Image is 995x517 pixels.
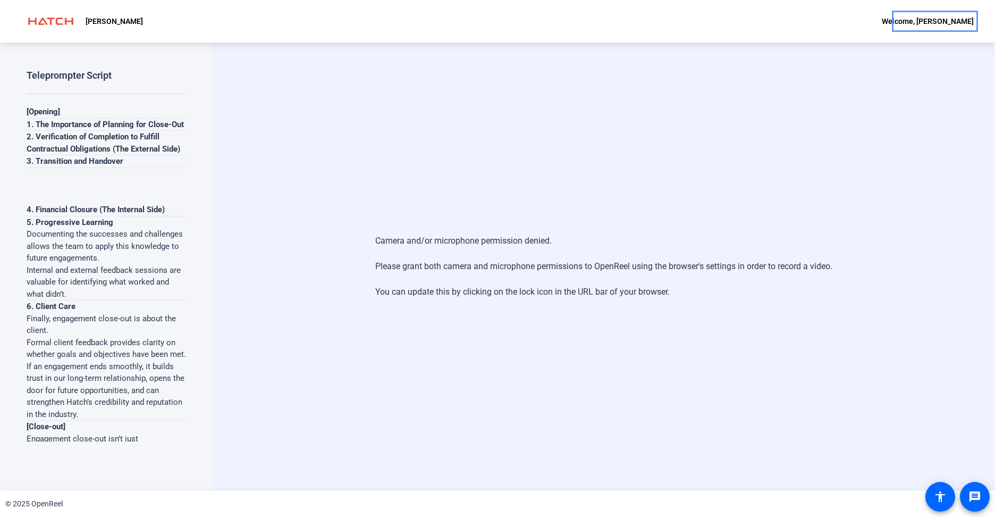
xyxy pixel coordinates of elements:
div: Camera and/or microphone permission denied. Please grant both camera and microphone permissions t... [375,224,832,309]
strong: 5. Progressive Learning [27,218,113,227]
p: Documenting the successes and challenges allows the team to apply this knowledge to future engage... [27,228,186,264]
p: Internal and external feedback sessions are valuable for identifying what worked and what didn’t. [27,264,186,301]
div: Welcome, [PERSON_NAME] [882,15,974,28]
strong: [Opening] [27,107,60,116]
strong: 4. Financial Closure (The Internal Side) [27,205,165,214]
strong: 3. Transition and Handover [27,156,123,166]
p: Formal client feedback provides clarity on whether goals and objectives have been met. [27,337,186,361]
div: Teleprompter Script [27,69,112,82]
mat-icon: message [968,490,981,503]
mat-icon: accessibility [934,490,947,503]
a: message [960,482,990,512]
a: 6. Client Care [27,302,75,311]
p: Engagement close-out isn’t just administrative, it’s a vital step that confirms completion, stren... [27,433,186,493]
a: accessibility [925,482,955,512]
div: © 2025 OpenReel [5,498,63,510]
p: [PERSON_NAME] [86,15,143,28]
strong: [Close-out] [27,422,65,431]
strong: 2. Verification of Completion to Fulfill Contractual Obligations (The External Side) [27,132,180,154]
img: OpenReel logo [21,11,80,32]
strong: 1. The Importance of Planning for Close-Out [27,120,184,129]
p: Finally, engagement close-out is about the client. [27,313,186,337]
p: If an engagement ends smoothly, it builds trust in our long-term relationship, opens the door for... [27,361,186,421]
